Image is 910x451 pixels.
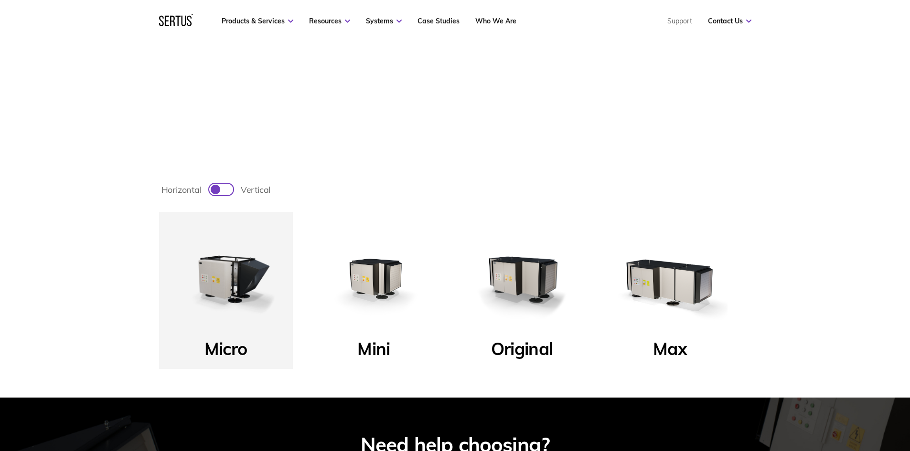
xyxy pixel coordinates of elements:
a: Support [667,17,692,25]
p: Mini [357,338,390,366]
a: Systems [366,17,402,25]
img: Max [613,221,728,336]
p: Original [491,338,553,366]
span: horizontal [161,184,202,195]
img: Original [465,221,579,336]
a: Resources [309,17,350,25]
img: Mini [317,221,431,336]
p: Max [653,338,687,366]
p: Micro [204,338,247,366]
a: Contact Us [708,17,751,25]
iframe: Chat Widget [738,340,910,451]
a: Products & Services [222,17,293,25]
span: vertical [241,184,271,195]
a: Who We Are [475,17,516,25]
a: Case Studies [418,17,460,25]
img: Micro [169,221,283,336]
